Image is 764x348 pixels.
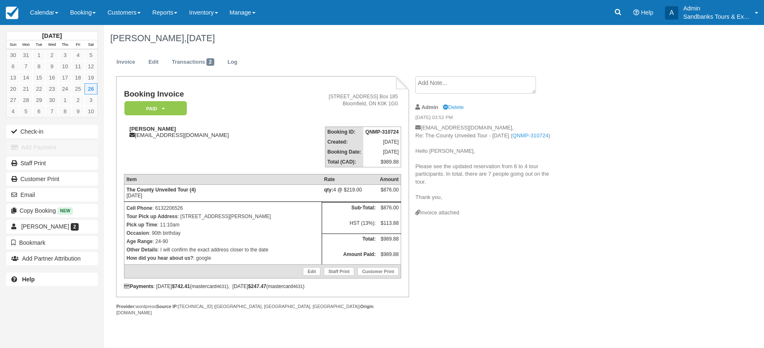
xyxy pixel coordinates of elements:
a: 7 [45,106,58,117]
a: Delete [443,104,464,110]
a: 12 [84,61,97,72]
strong: [PERSON_NAME] [129,126,176,132]
p: : google [127,254,320,262]
a: 15 [32,72,45,83]
strong: Pick up Time [127,222,157,228]
button: Bookmark [6,236,98,249]
th: Sub-Total: [322,202,378,218]
a: 14 [20,72,32,83]
small: 4631 [293,284,303,289]
a: 18 [72,72,84,83]
a: Staff Print [6,157,98,170]
a: 26 [84,83,97,94]
a: 5 [20,106,32,117]
th: Booking ID: [325,127,363,137]
a: 6 [7,61,20,72]
button: Copy Booking New [6,204,98,217]
a: 9 [72,106,84,117]
p: : 24-90 [127,237,320,246]
a: 2 [45,50,58,61]
span: 2 [71,223,79,231]
strong: Origin [360,304,373,309]
th: Booking Date: [325,147,363,157]
a: 9 [45,61,58,72]
th: Tue [32,40,45,50]
p: : 90th birthday [127,229,320,237]
a: 2 [72,94,84,106]
strong: Occasion [127,230,149,236]
a: 22 [32,83,45,94]
a: Paid [124,101,184,116]
p: : 11:10am [127,221,320,229]
strong: The County Unveiled Tour (4) [127,187,196,193]
a: 13 [7,72,20,83]
a: 19 [84,72,97,83]
td: $989.88 [378,234,401,249]
span: [DATE] [186,33,215,43]
button: Add Payment [6,141,98,154]
a: 10 [59,61,72,72]
td: [DATE] [124,185,322,202]
p: Admin [683,4,750,12]
strong: Other Details [127,247,158,253]
a: 7 [20,61,32,72]
i: Help [633,10,639,15]
button: Add Partner Attribution [6,252,98,265]
strong: $247.47 [248,283,266,289]
div: $876.00 [380,187,399,199]
a: 20 [7,83,20,94]
strong: Cell Phone [127,205,152,211]
strong: Source IP: [156,304,178,309]
strong: Payments [124,283,154,289]
a: 6 [32,106,45,117]
div: : [DATE] (mastercard ), [DATE] (mastercard ) [124,283,401,289]
strong: Age Range [127,239,153,244]
a: 24 [59,83,72,94]
img: checkfront-main-nav-mini-logo.png [6,7,18,19]
b: Help [22,276,35,283]
a: Log [221,54,244,70]
div: [EMAIL_ADDRESS][DOMAIN_NAME] [124,126,284,138]
a: 4 [7,106,20,117]
small: 4631 [217,284,227,289]
td: $113.88 [378,218,401,234]
a: 31 [20,50,32,61]
span: [PERSON_NAME] [21,223,69,230]
a: Transactions2 [166,54,221,70]
th: Amount [378,174,401,185]
p: : [STREET_ADDRESS][PERSON_NAME] [127,212,320,221]
a: 8 [59,106,72,117]
th: Amount Paid: [322,249,378,265]
a: Staff Print [324,267,354,276]
th: Created: [325,137,363,147]
a: 23 [45,83,58,94]
td: HST (13%): [322,218,378,234]
a: 4 [72,50,84,61]
td: $876.00 [378,202,401,218]
a: 30 [45,94,58,106]
th: Wed [45,40,58,50]
button: Email [6,188,98,201]
strong: Provider: [116,304,136,309]
span: Help [641,9,653,16]
td: $989.88 [378,249,401,265]
span: 2 [206,58,214,66]
p: : 6132206526 [127,204,320,212]
th: Thu [59,40,72,50]
a: 5 [84,50,97,61]
a: Customer Print [357,267,399,276]
a: 1 [59,94,72,106]
a: 30 [7,50,20,61]
a: 27 [7,94,20,106]
th: Rate [322,174,378,185]
td: 4 @ $219.00 [322,185,378,202]
strong: How did you hear about us? [127,255,193,261]
a: 16 [45,72,58,83]
div: A [665,6,678,20]
div: Invoice attached [415,209,556,217]
div: wordpress [TECHNICAL_ID] ([GEOGRAPHIC_DATA], [GEOGRAPHIC_DATA], [GEOGRAPHIC_DATA]) : [DOMAIN_NAME] [116,303,409,316]
a: Edit [142,54,165,70]
a: Help [6,273,98,286]
td: $989.88 [363,157,401,167]
strong: Admin [422,104,438,110]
